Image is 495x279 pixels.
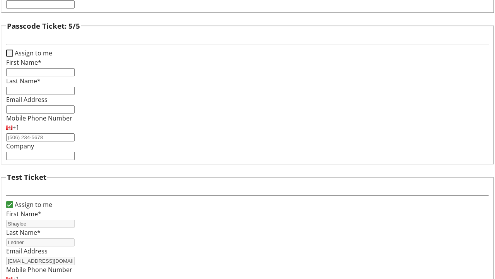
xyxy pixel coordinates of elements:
label: Mobile Phone Number [6,265,72,274]
label: Email Address [6,247,48,255]
label: Company [6,142,34,150]
label: Assign to me [13,48,52,58]
input: (506) 234-5678 [6,133,75,141]
label: Last Name* [6,228,41,237]
label: Email Address [6,95,48,104]
label: Assign to me [13,200,52,209]
label: First Name* [6,58,41,67]
h3: Passcode Ticket: 5/5 [7,21,80,31]
label: Last Name* [6,77,41,85]
label: First Name* [6,210,41,218]
h3: Test Ticket [7,172,46,183]
label: Mobile Phone Number [6,114,72,122]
